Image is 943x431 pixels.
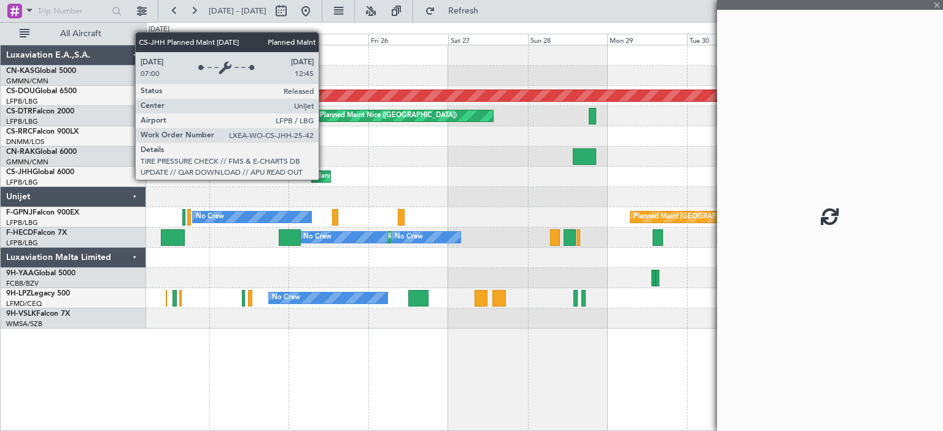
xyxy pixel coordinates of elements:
[6,238,38,248] a: LFPB/LBG
[6,158,49,167] a: GMMN/CMN
[320,107,457,125] div: Planned Maint Nice ([GEOGRAPHIC_DATA])
[6,270,34,277] span: 9H-YAA
[6,178,38,187] a: LFPB/LBG
[6,108,74,115] a: CS-DTRFalcon 2000
[6,67,76,75] a: CN-KASGlobal 5000
[634,208,827,226] div: Planned Maint [GEOGRAPHIC_DATA] ([GEOGRAPHIC_DATA])
[6,88,35,95] span: CS-DOU
[438,7,489,15] span: Refresh
[272,289,300,307] div: No Crew
[149,25,169,35] div: [DATE]
[528,34,608,45] div: Sun 28
[395,228,423,246] div: No Crew
[6,310,70,318] a: 9H-VSLKFalcon 7X
[6,229,67,237] a: F-HECDFalcon 7X
[6,310,36,318] span: 9H-VSLK
[130,34,209,45] div: Tue 23
[6,229,33,237] span: F-HECD
[6,128,33,135] span: CS-RRC
[6,279,39,288] a: FCBB/BZV
[6,270,76,277] a: 9H-YAAGlobal 5000
[687,34,767,45] div: Tue 30
[6,319,42,329] a: WMSA/SZB
[6,209,79,216] a: F-GPNJFalcon 900EX
[448,34,528,45] div: Sat 27
[6,117,38,126] a: LFPB/LBG
[209,34,289,45] div: Wed 24
[6,108,33,115] span: CS-DTR
[289,34,368,45] div: Thu 25
[6,209,33,216] span: F-GPNJ
[6,88,77,95] a: CS-DOUGlobal 6500
[6,169,33,176] span: CS-JHH
[37,2,108,20] input: Trip Number
[209,6,266,17] span: [DATE] - [DATE]
[196,208,224,226] div: No Crew
[14,24,133,44] button: All Aircraft
[32,29,130,38] span: All Aircraft
[6,290,31,297] span: 9H-LPZ
[6,137,44,147] a: DNMM/LOS
[6,169,74,176] a: CS-JHHGlobal 6000
[6,290,70,297] a: 9H-LPZLegacy 500
[6,148,77,156] a: CN-RAKGlobal 6000
[6,67,34,75] span: CN-KAS
[6,128,79,135] a: CS-RRCFalcon 900LX
[6,77,49,86] a: GMMN/CMN
[6,148,35,156] span: CN-RAK
[6,218,38,227] a: LFPB/LBG
[6,97,38,106] a: LFPB/LBG
[607,34,687,45] div: Mon 29
[315,167,508,186] div: Planned Maint [GEOGRAPHIC_DATA] ([GEOGRAPHIC_DATA])
[419,1,493,21] button: Refresh
[368,34,448,45] div: Fri 26
[6,299,42,308] a: LFMD/CEQ
[303,228,332,246] div: No Crew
